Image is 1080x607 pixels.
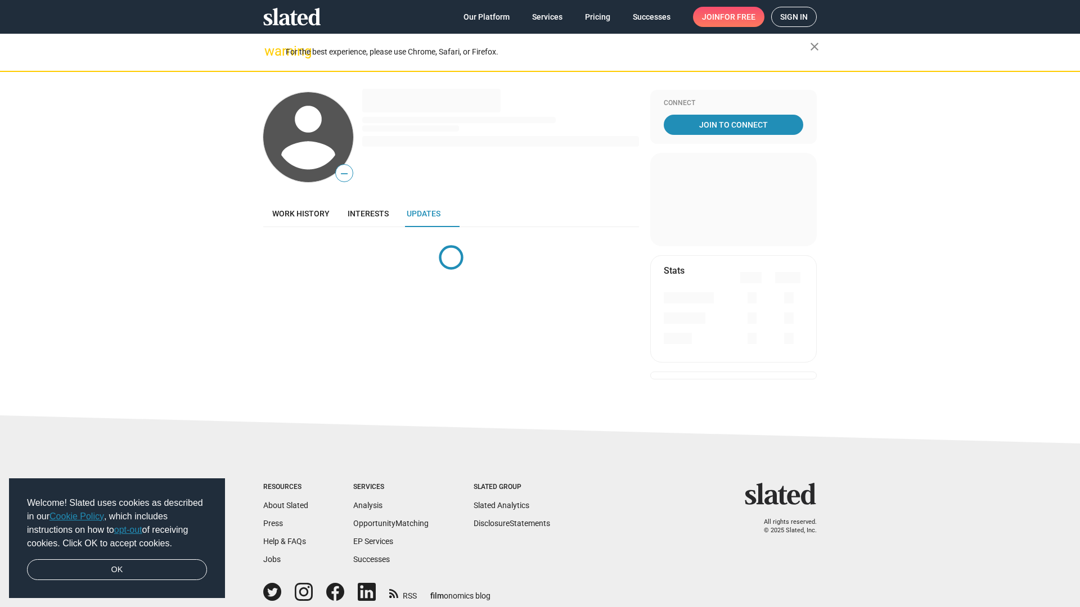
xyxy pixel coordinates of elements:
mat-card-title: Stats [664,265,685,277]
a: Successes [624,7,679,27]
span: Successes [633,7,670,27]
div: Connect [664,99,803,108]
div: For the best experience, please use Chrome, Safari, or Firefox. [286,44,810,60]
span: — [336,166,353,181]
a: filmonomics blog [430,582,490,601]
a: EP Services [353,537,393,546]
div: Slated Group [474,483,550,492]
span: for free [720,7,755,27]
div: Services [353,483,429,492]
a: Cookie Policy [49,511,104,521]
a: Successes [353,555,390,564]
a: OpportunityMatching [353,519,429,528]
div: Resources [263,483,308,492]
a: Interests [339,200,398,227]
a: Press [263,519,283,528]
a: RSS [389,584,417,601]
a: Updates [398,200,449,227]
span: Pricing [585,7,610,27]
span: Work history [272,209,330,218]
p: All rights reserved. © 2025 Slated, Inc. [752,518,817,534]
a: Help & FAQs [263,537,306,546]
span: film [430,591,444,600]
mat-icon: warning [264,44,278,58]
a: Slated Analytics [474,501,529,510]
span: Join To Connect [666,115,801,135]
a: Join To Connect [664,115,803,135]
span: Sign in [780,7,808,26]
a: opt-out [114,525,142,534]
div: cookieconsent [9,478,225,599]
a: Analysis [353,501,382,510]
a: Work history [263,200,339,227]
a: Pricing [576,7,619,27]
a: Sign in [771,7,817,27]
span: Our Platform [463,7,510,27]
span: Join [702,7,755,27]
a: Joinfor free [693,7,764,27]
a: Our Platform [454,7,519,27]
a: dismiss cookie message [27,559,207,581]
a: DisclosureStatements [474,519,550,528]
a: Services [523,7,571,27]
span: Interests [348,209,389,218]
a: About Slated [263,501,308,510]
a: Jobs [263,555,281,564]
span: Services [532,7,562,27]
mat-icon: close [808,40,821,53]
span: Updates [407,209,440,218]
span: Welcome! Slated uses cookies as described in our , which includes instructions on how to of recei... [27,496,207,550]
